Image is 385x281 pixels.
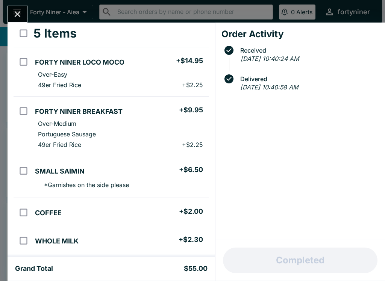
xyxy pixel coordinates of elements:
[15,264,53,273] h5: Grand Total
[182,81,203,89] p: + $2.25
[38,181,129,189] p: * Garnishes on the side please
[38,141,81,148] p: 49er Fried Rice
[35,167,85,176] h5: SMALL SAIMIN
[240,83,298,91] em: [DATE] 10:40:58 AM
[35,58,124,67] h5: FORTY NINER LOCO MOCO
[184,264,208,273] h5: $55.00
[8,6,27,22] button: Close
[179,165,203,174] h5: + $6.50
[38,81,81,89] p: 49er Fried Rice
[38,71,67,78] p: Over-Easy
[33,26,77,41] h3: 5 Items
[236,47,379,54] span: Received
[236,76,379,82] span: Delivered
[35,107,123,116] h5: FORTY NINER BREAKFAST
[35,208,62,218] h5: COFFEE
[179,235,203,244] h5: + $2.30
[38,130,96,138] p: Portuguese Sausage
[35,237,79,246] h5: WHOLE MILK
[38,120,76,127] p: Over-Medium
[176,56,203,65] h5: + $14.95
[182,141,203,148] p: + $2.25
[179,106,203,115] h5: + $9.95
[221,29,379,40] h4: Order Activity
[179,207,203,216] h5: + $2.00
[241,55,299,62] em: [DATE] 10:40:24 AM
[14,20,209,254] table: orders table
